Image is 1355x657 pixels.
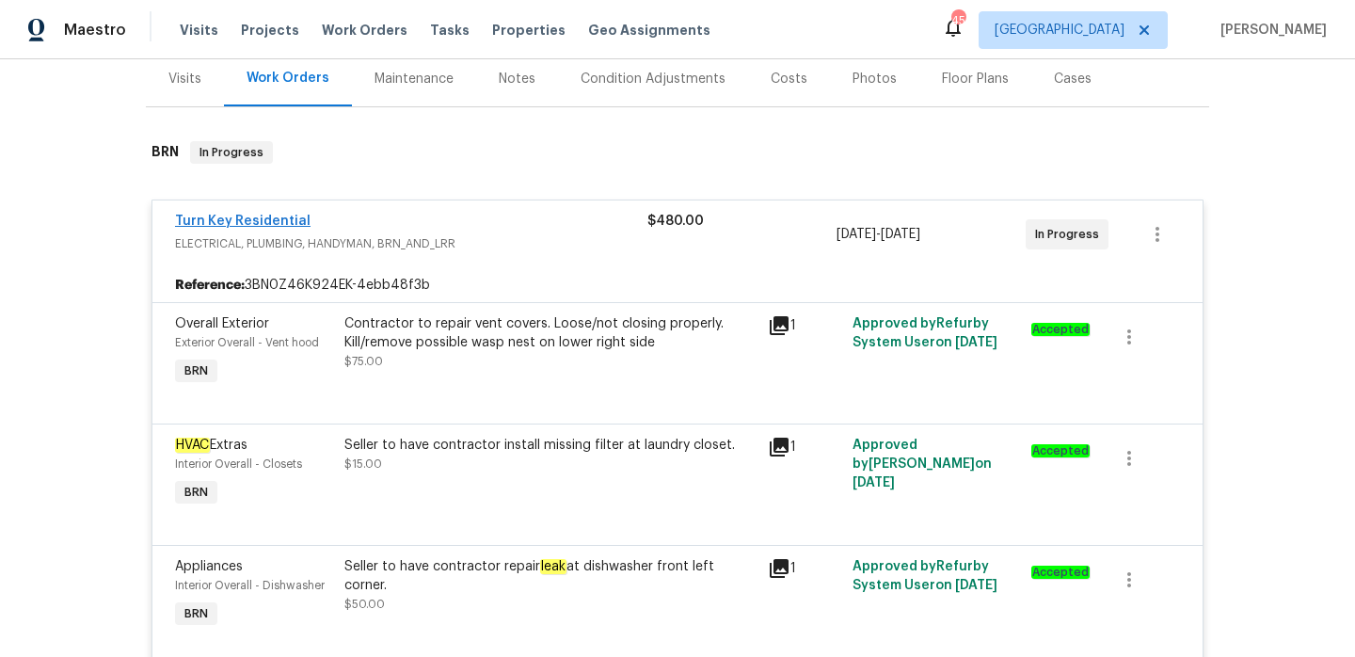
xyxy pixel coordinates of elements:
span: Visits [180,21,218,40]
span: Geo Assignments [588,21,710,40]
span: $75.00 [344,356,383,367]
div: 45 [951,11,964,30]
span: BRN [177,604,215,623]
span: [DATE] [853,476,895,489]
span: Extras [175,438,247,453]
span: Projects [241,21,299,40]
div: Visits [168,70,201,88]
div: Work Orders [247,69,329,88]
div: 1 [768,557,841,580]
span: [DATE] [955,336,997,349]
div: Contractor to repair vent covers. Loose/not closing properly. Kill/remove possible wasp nest on l... [344,314,757,352]
span: [PERSON_NAME] [1213,21,1327,40]
span: Approved by Refurby System User on [853,317,997,349]
em: leak [540,559,566,574]
span: Approved by [PERSON_NAME] on [853,439,992,489]
em: Accepted [1031,566,1090,579]
div: 3BN0Z46K924EK-4ebb48f3b [152,268,1203,302]
span: [GEOGRAPHIC_DATA] [995,21,1124,40]
div: Seller to have contractor repair at dishwasher front left corner. [344,557,757,595]
div: Condition Adjustments [581,70,725,88]
span: Interior Overall - Closets [175,458,302,470]
div: Costs [771,70,807,88]
em: HVAC [175,438,210,453]
span: [DATE] [955,579,997,592]
h6: BRN [151,141,179,164]
span: [DATE] [837,228,876,241]
span: In Progress [192,143,271,162]
em: Accepted [1031,323,1090,336]
div: Maintenance [375,70,454,88]
span: $480.00 [647,215,704,228]
div: Seller to have contractor install missing filter at laundry closet. [344,436,757,455]
div: 1 [768,314,841,337]
span: Work Orders [322,21,407,40]
em: Accepted [1031,444,1090,457]
a: Turn Key Residential [175,215,311,228]
div: Photos [853,70,897,88]
span: $50.00 [344,599,385,610]
div: 1 [768,436,841,458]
span: ELECTRICAL, PLUMBING, HANDYMAN, BRN_AND_LRR [175,234,647,253]
span: Properties [492,21,566,40]
span: Overall Exterior [175,317,269,330]
span: [DATE] [881,228,920,241]
b: Reference: [175,276,245,295]
span: Maestro [64,21,126,40]
div: Notes [499,70,535,88]
span: Tasks [430,24,470,37]
span: Appliances [175,560,243,573]
span: Interior Overall - Dishwasher [175,580,325,591]
div: Floor Plans [942,70,1009,88]
span: BRN [177,483,215,502]
span: - [837,225,920,244]
span: Exterior Overall - Vent hood [175,337,319,348]
span: Approved by Refurby System User on [853,560,997,592]
span: BRN [177,361,215,380]
span: $15.00 [344,458,382,470]
div: Cases [1054,70,1092,88]
div: BRN In Progress [146,122,1209,183]
span: In Progress [1035,225,1107,244]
